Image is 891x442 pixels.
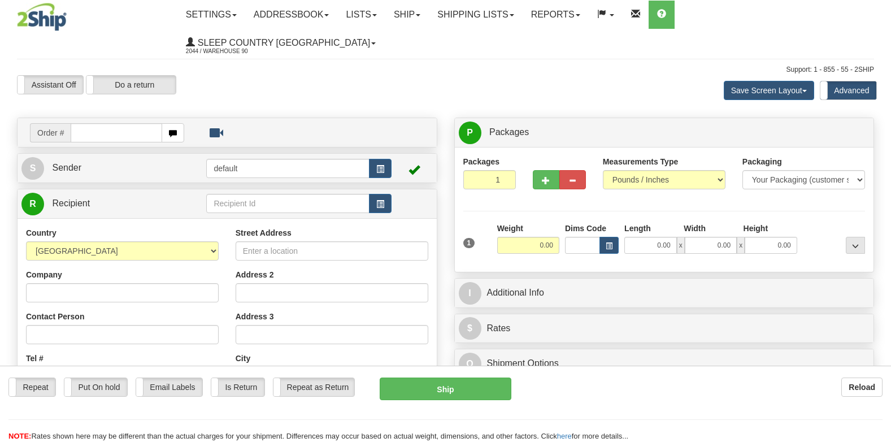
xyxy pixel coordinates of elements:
label: Address 2 [236,269,274,280]
label: Company [26,269,62,280]
a: P Packages [459,121,870,144]
span: 1 [463,238,475,248]
label: Advanced [820,81,876,99]
span: R [21,193,44,215]
span: Order # [30,123,71,142]
b: Reload [849,383,875,392]
label: Width [684,223,706,234]
label: Packaging [742,156,782,167]
a: S Sender [21,157,206,180]
label: Put On hold [64,378,127,396]
label: Repeat as Return [273,378,354,396]
span: 2044 / Warehouse 90 [186,46,271,57]
label: Contact Person [26,311,84,322]
a: Shipping lists [429,1,522,29]
input: Recipient Id [206,194,369,213]
iframe: chat widget [865,163,890,279]
span: P [459,122,481,144]
input: Enter a location [236,241,428,261]
span: x [677,237,685,254]
input: Sender Id [206,159,369,178]
label: Do a return [86,76,176,94]
label: Address 3 [236,311,274,322]
a: Addressbook [245,1,338,29]
label: Length [624,223,651,234]
button: Save Screen Layout [724,81,814,100]
label: Dims Code [565,223,606,234]
span: S [21,157,44,180]
button: Reload [841,378,883,397]
a: Settings [177,1,245,29]
span: Sender [52,163,81,172]
label: Weight [497,223,523,234]
label: City [236,353,250,364]
a: Lists [337,1,385,29]
label: Is Return [211,378,264,396]
span: Sleep Country [GEOGRAPHIC_DATA] [195,38,370,47]
a: Sleep Country [GEOGRAPHIC_DATA] 2044 / Warehouse 90 [177,29,384,57]
label: Packages [463,156,500,167]
a: OShipment Options [459,352,870,375]
div: ... [846,237,865,254]
a: $Rates [459,317,870,340]
span: x [737,237,745,254]
div: Support: 1 - 855 - 55 - 2SHIP [17,65,874,75]
span: Recipient [52,198,90,208]
a: Reports [523,1,589,29]
label: Height [744,223,768,234]
span: O [459,353,481,375]
label: Street Address [236,227,292,239]
img: logo2044.jpg [17,3,67,31]
a: here [557,432,572,440]
label: Repeat [9,378,55,396]
a: R Recipient [21,192,186,215]
label: Tel # [26,353,44,364]
label: Measurements Type [603,156,679,167]
button: Ship [380,378,511,400]
span: $ [459,317,481,340]
label: Country [26,227,56,239]
span: Packages [489,127,529,137]
a: IAdditional Info [459,281,870,305]
span: NOTE: [8,432,31,440]
label: Email Labels [136,378,202,396]
label: Assistant Off [18,76,83,94]
a: Ship [385,1,429,29]
span: I [459,282,481,305]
